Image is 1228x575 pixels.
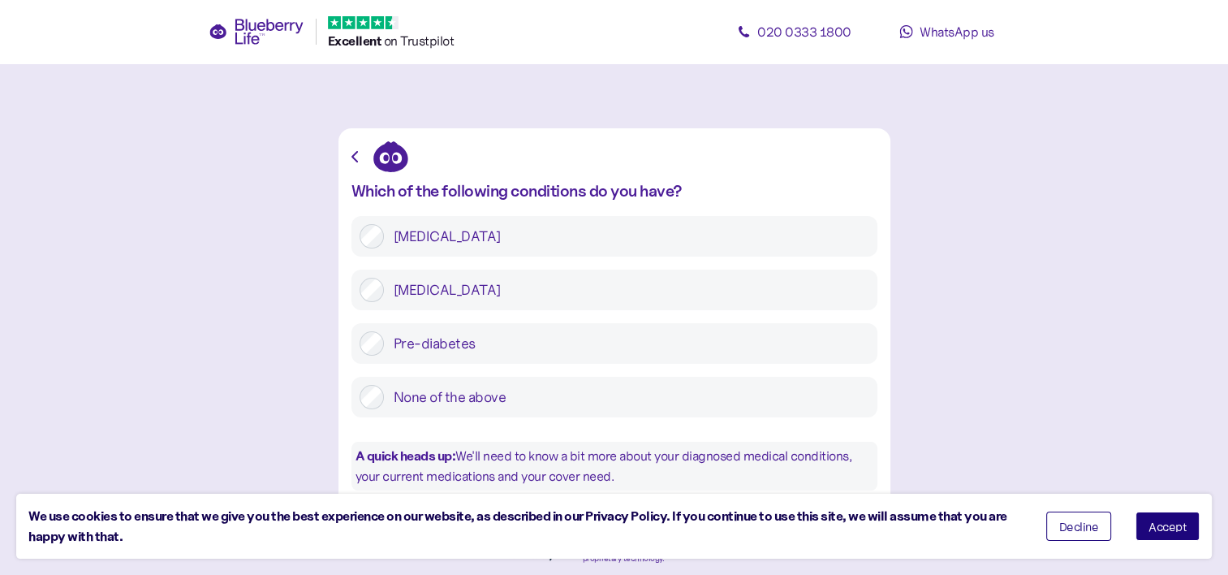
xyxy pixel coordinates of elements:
[1135,512,1200,541] button: Accept cookies
[1059,521,1099,532] span: Decline
[351,182,877,200] div: Which of the following conditions do you have?
[874,15,1020,48] a: WhatsApp us
[351,442,877,491] div: We'll need to know a bit more about your diagnosed medical conditions, your current medications a...
[328,32,384,49] span: Excellent ️
[355,447,456,464] b: A quick heads up:
[1148,521,1187,532] span: Accept
[384,385,869,409] label: None of the above
[920,24,994,40] span: WhatsApp us
[384,278,869,302] label: [MEDICAL_DATA]
[384,32,455,49] span: on Trustpilot
[384,331,869,356] label: Pre-diabetes
[583,538,727,563] div: Policies are underwritten by Shepherds Friendly using Blueberry Life’s advanced proprietary techn...
[757,24,851,40] span: 020 0333 1800
[1046,512,1112,541] button: Decline cookies
[28,506,1022,547] div: We use cookies to ensure that we give you the best experience on our website, as described in our...
[384,224,869,249] label: [MEDICAL_DATA]
[722,15,868,48] a: 020 0333 1800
